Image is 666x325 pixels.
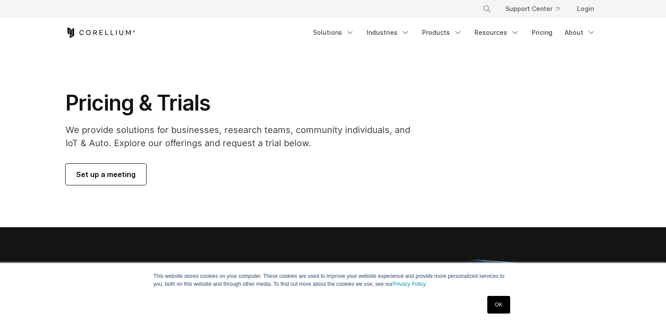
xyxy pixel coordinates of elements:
a: Privacy Policy. [393,281,427,287]
a: Products [417,25,467,41]
p: We provide solutions for businesses, research teams, community individuals, and IoT & Auto. Explo... [66,123,416,150]
div: Navigation Menu [308,25,601,41]
a: About [559,25,601,41]
span: Set up a meeting [76,169,136,180]
a: Industries [361,25,415,41]
a: Solutions [308,25,360,41]
a: OK [487,296,510,314]
p: This website stores cookies on your computer. These cookies are used to improve your website expe... [154,272,513,288]
button: Search [479,1,495,17]
div: Navigation Menu [472,1,601,17]
a: Pricing [526,25,558,41]
a: Support Center [498,1,567,17]
a: Login [570,1,601,17]
h1: Pricing & Trials [66,90,416,116]
a: Corellium Home [66,27,136,38]
a: Resources [469,25,525,41]
a: Set up a meeting [66,164,146,185]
